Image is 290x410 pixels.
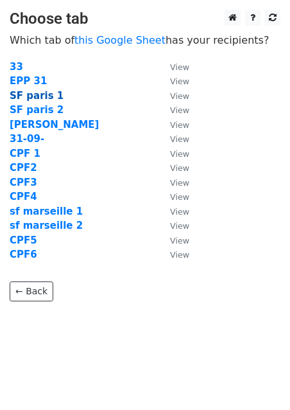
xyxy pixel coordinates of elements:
a: CPF5 [10,235,37,246]
a: View [157,249,189,260]
a: sf marseille 1 [10,206,83,217]
small: View [170,163,189,173]
a: CPF3 [10,177,37,188]
a: View [157,162,189,174]
a: [PERSON_NAME] [10,119,99,130]
a: View [157,148,189,159]
a: ← Back [10,281,53,301]
a: EPP 31 [10,75,47,87]
small: View [170,192,189,202]
a: View [157,206,189,217]
a: CPF2 [10,162,37,174]
a: SF paris 2 [10,104,64,116]
p: Which tab of has your recipients? [10,33,280,47]
a: CPF6 [10,249,37,260]
small: View [170,236,189,245]
a: View [157,104,189,116]
small: View [170,76,189,86]
small: View [170,91,189,101]
a: View [157,119,189,130]
a: CPF4 [10,191,37,202]
a: CPF 1 [10,148,40,159]
a: View [157,191,189,202]
small: View [170,178,189,188]
a: SF paris 1 [10,90,64,102]
iframe: Chat Widget [226,348,290,410]
small: View [170,221,189,231]
a: this Google Sheet [74,34,166,46]
a: View [157,133,189,145]
a: 33 [10,61,23,73]
a: 31-09- [10,133,44,145]
small: View [170,120,189,130]
a: View [157,61,189,73]
a: View [157,235,189,246]
small: View [170,134,189,144]
a: View [157,75,189,87]
small: View [170,62,189,72]
a: View [157,220,189,231]
small: View [170,105,189,115]
div: Widget de chat [226,348,290,410]
small: View [170,207,189,217]
a: View [157,177,189,188]
small: View [170,250,189,260]
a: View [157,90,189,102]
a: sf marseille 2 [10,220,83,231]
h3: Choose tab [10,10,280,28]
small: View [170,149,189,159]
